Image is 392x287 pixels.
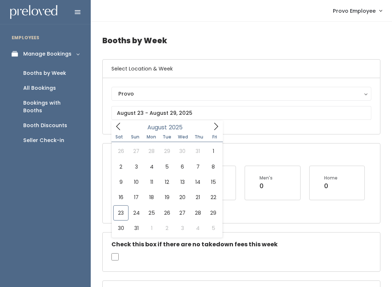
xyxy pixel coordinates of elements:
[111,106,371,120] input: August 23 - August 29, 2025
[23,50,72,58] div: Manage Bookings
[205,205,221,221] span: August 29, 2025
[118,90,364,98] div: Provo
[205,221,221,236] span: September 5, 2025
[190,190,205,205] span: August 21, 2025
[190,143,205,159] span: July 31, 2025
[191,135,207,139] span: Thu
[144,190,159,205] span: August 18, 2025
[159,221,175,236] span: September 2, 2025
[175,190,190,205] span: August 20, 2025
[159,159,175,174] span: August 5, 2025
[175,174,190,190] span: August 13, 2025
[111,135,127,139] span: Sat
[167,123,189,132] input: Year
[10,5,57,19] img: preloved logo
[111,87,371,101] button: Provo
[159,174,175,190] span: August 12, 2025
[23,99,79,114] div: Bookings with Booths
[113,205,128,221] span: August 23, 2025
[175,205,190,221] span: August 27, 2025
[159,143,175,159] span: July 29, 2025
[175,221,190,236] span: September 3, 2025
[175,159,190,174] span: August 6, 2025
[128,159,144,174] span: August 3, 2025
[143,135,159,139] span: Mon
[128,221,144,236] span: August 31, 2025
[102,31,380,50] h4: Booths by Week
[103,60,380,78] h6: Select Location & Week
[324,181,338,191] div: 0
[205,174,221,190] span: August 15, 2025
[260,181,273,191] div: 0
[207,135,223,139] span: Fri
[113,143,128,159] span: July 26, 2025
[326,3,389,19] a: Provo Employee
[113,190,128,205] span: August 16, 2025
[205,143,221,159] span: August 1, 2025
[113,221,128,236] span: August 30, 2025
[128,143,144,159] span: July 27, 2025
[190,159,205,174] span: August 7, 2025
[23,122,67,129] div: Booth Discounts
[190,205,205,221] span: August 28, 2025
[111,241,371,248] h5: Check this box if there are no takedown fees this week
[147,125,167,130] span: August
[23,69,66,77] div: Booths by Week
[205,190,221,205] span: August 22, 2025
[144,143,159,159] span: July 28, 2025
[175,135,191,139] span: Wed
[333,7,376,15] span: Provo Employee
[23,137,64,144] div: Seller Check-in
[175,143,190,159] span: July 30, 2025
[128,190,144,205] span: August 17, 2025
[127,135,143,139] span: Sun
[144,159,159,174] span: August 4, 2025
[113,159,128,174] span: August 2, 2025
[159,205,175,221] span: August 26, 2025
[159,190,175,205] span: August 19, 2025
[190,174,205,190] span: August 14, 2025
[260,175,273,181] div: Men's
[190,221,205,236] span: September 4, 2025
[128,205,144,221] span: August 24, 2025
[144,221,159,236] span: September 1, 2025
[159,135,175,139] span: Tue
[113,174,128,190] span: August 9, 2025
[324,175,338,181] div: Home
[205,159,221,174] span: August 8, 2025
[144,205,159,221] span: August 25, 2025
[144,174,159,190] span: August 11, 2025
[23,84,56,92] div: All Bookings
[128,174,144,190] span: August 10, 2025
